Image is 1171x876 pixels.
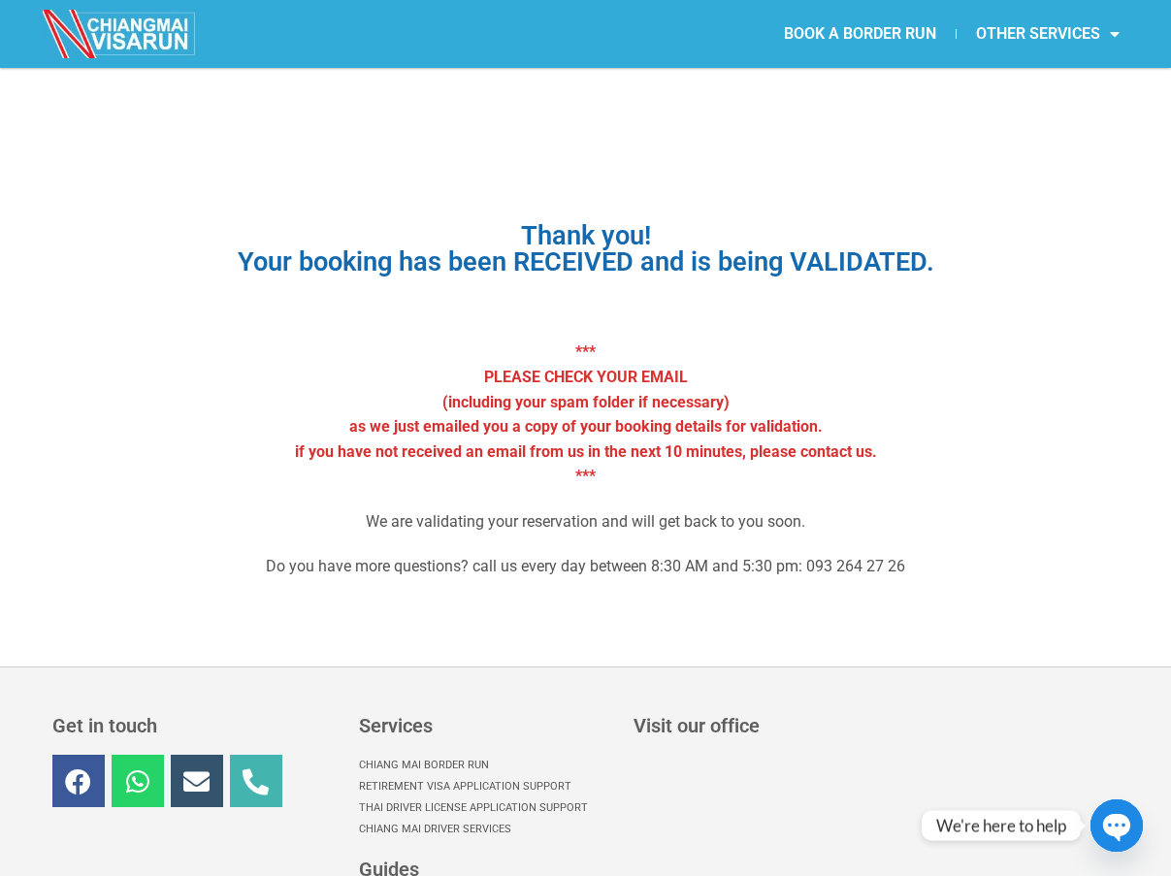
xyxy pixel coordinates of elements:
h3: Services [359,716,614,735]
nav: Menu [359,755,614,840]
strong: *** PLEASE CHECK YOUR EMAIL (including your spam folder if necessary) [442,342,730,410]
a: Chiang Mai Driver Services [359,819,614,840]
h1: Thank you! Your booking has been RECEIVED and is being VALIDATED. [86,223,1086,276]
h3: Get in touch [52,716,340,735]
p: Do you have more questions? call us every day between 8:30 AM and 5:30 pm: 093 264 27 26 [86,554,1086,579]
a: Retirement Visa Application Support [359,776,614,797]
a: Thai Driver License Application Support [359,797,614,819]
a: BOOK A BORDER RUN [764,12,956,56]
nav: Menu [586,12,1139,56]
a: Chiang Mai Border Run [359,755,614,776]
h3: Visit our office [634,716,1116,735]
a: OTHER SERVICES [957,12,1139,56]
strong: as we just emailed you a copy of your booking details for validation. if you have not received an... [295,417,877,485]
p: We are validating your reservation and will get back to you soon. [86,509,1086,535]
